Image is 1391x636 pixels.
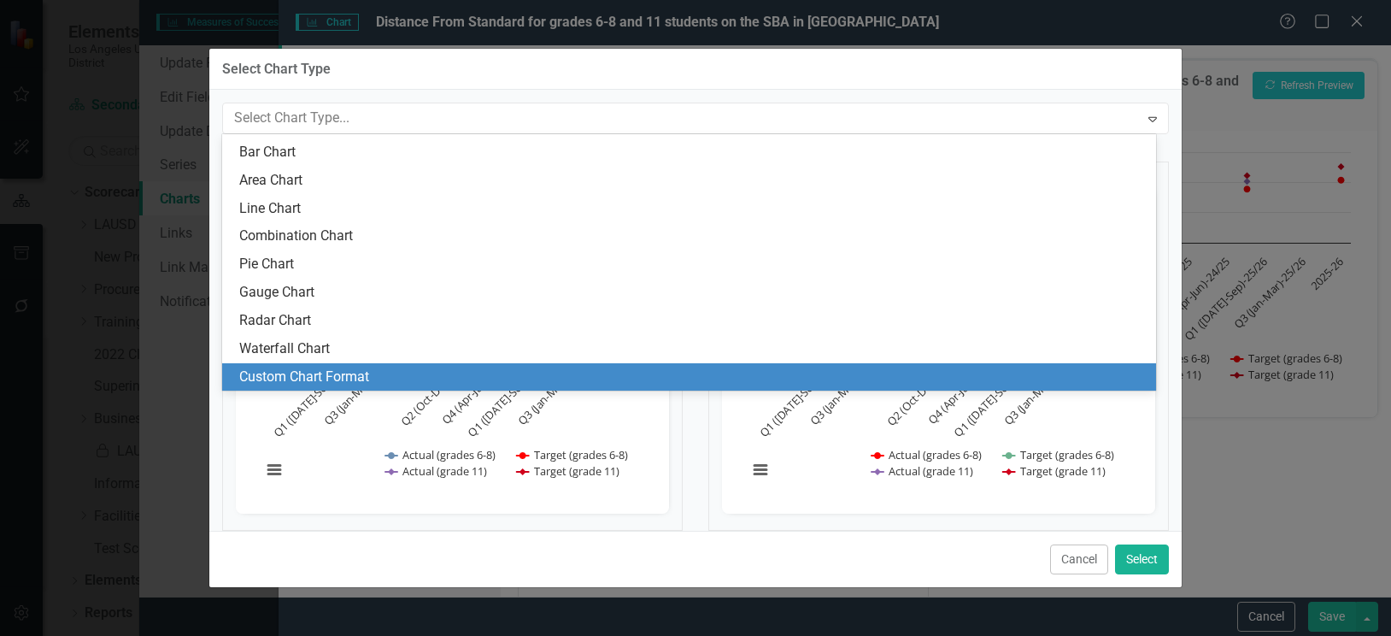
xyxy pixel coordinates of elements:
[1003,463,1106,479] button: Show Target (grade 11)
[239,171,1146,191] div: Area Chart
[756,350,846,439] text: Q1 ([DATE]-Sep)-23/24
[239,143,1146,162] div: Bar Chart
[1050,545,1108,574] button: Cancel
[239,311,1146,331] div: Radar Chart
[270,350,360,439] text: Q1 ([DATE]-Sep)-23/24
[465,350,555,440] text: Q1 ([DATE]-Sep)-25/26
[222,62,331,77] div: Select Chart Type
[748,458,772,482] button: View chart menu, Chart
[239,227,1146,246] div: Combination Chart
[239,199,1146,219] div: Line Chart
[951,350,1041,440] text: Q1 ([DATE]-Sep)-25/26
[385,463,488,479] button: Show Actual (grade 11)
[385,447,497,462] button: Show Actual (grades 6-8)
[517,463,620,479] button: Show Target (grade 11)
[239,339,1146,359] div: Waterfall Chart
[517,447,630,462] button: Show Target (grades 6-8)
[872,463,974,479] button: Show Actual (grade 11)
[262,458,286,482] button: View chart menu, Chart
[1115,545,1169,574] button: Select
[239,255,1146,274] div: Pie Chart
[239,283,1146,303] div: Gauge Chart
[872,447,983,462] button: Show Actual (grades 6-8)
[1003,447,1116,462] button: Show Target (grades 6-8)
[239,368,1146,387] div: Custom Chart Format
